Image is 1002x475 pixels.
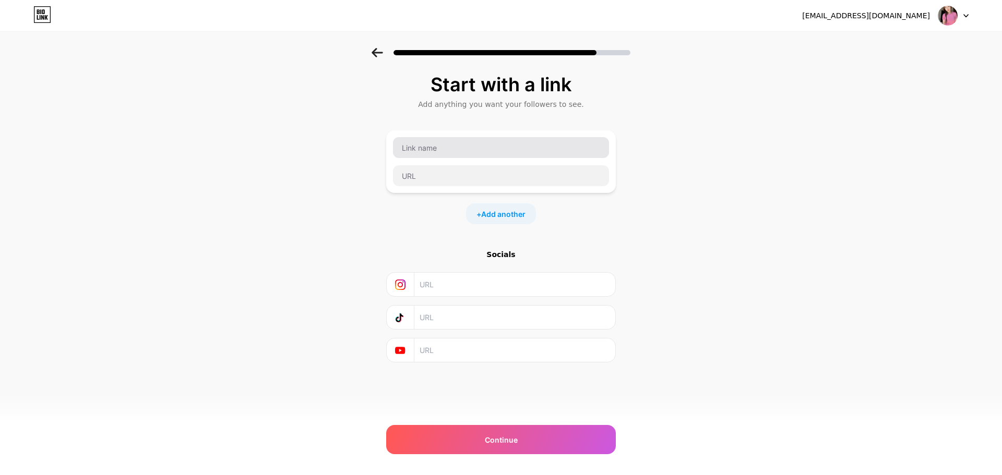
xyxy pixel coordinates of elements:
input: URL [420,273,609,296]
img: cobaaj [938,6,958,26]
span: Add another [481,209,526,220]
div: Add anything you want your followers to see. [391,99,611,109]
div: [EMAIL_ADDRESS][DOMAIN_NAME] [802,10,930,21]
input: URL [420,306,609,329]
input: Link name [393,137,609,158]
div: Start with a link [391,74,611,95]
input: URL [420,338,609,362]
div: + [466,203,536,224]
div: Socials [386,249,616,260]
span: Continue [485,434,518,445]
input: URL [393,165,609,186]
